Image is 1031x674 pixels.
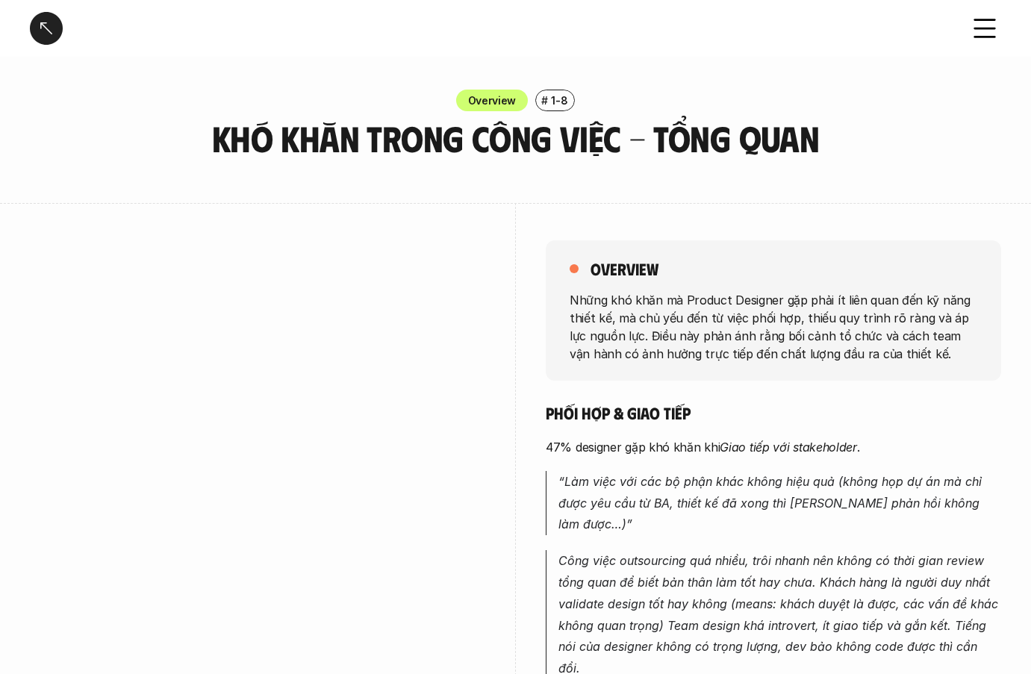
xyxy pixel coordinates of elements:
[468,93,517,108] p: Overview
[541,95,548,106] h6: #
[546,438,1001,456] p: 47% designer gặp khó khăn khi .
[591,258,658,279] h5: overview
[558,474,985,532] em: “Làm việc với các bộ phận khác không hiệu quả (không họp dự án mà chỉ được yêu cầu từ BA, thiết k...
[546,402,1001,423] h5: Phối hợp & giao tiếp
[720,440,857,455] em: Giao tiếp với stakeholder
[570,290,977,362] p: Những khó khăn mà Product Designer gặp phải ít liên quan đến kỹ năng thiết kế, mà chủ yếu đến từ ...
[551,93,567,108] p: 1-8
[199,119,833,158] h3: Khó khăn trong công việc - Tổng quan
